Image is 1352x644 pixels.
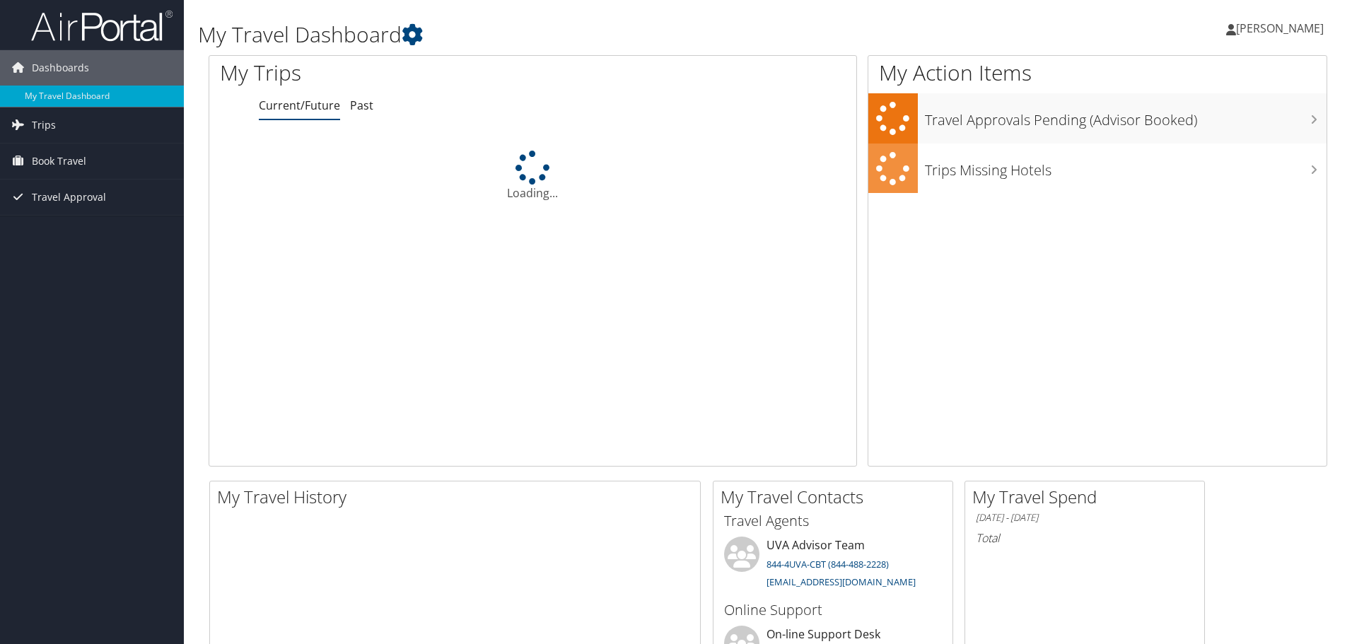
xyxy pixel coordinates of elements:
[259,98,340,113] a: Current/Future
[350,98,373,113] a: Past
[721,485,952,509] h2: My Travel Contacts
[32,107,56,143] span: Trips
[976,530,1194,546] h6: Total
[198,20,958,49] h1: My Travel Dashboard
[209,151,856,201] div: Loading...
[220,58,576,88] h1: My Trips
[717,537,949,595] li: UVA Advisor Team
[925,103,1327,130] h3: Travel Approvals Pending (Advisor Booked)
[1226,7,1338,49] a: [PERSON_NAME]
[724,600,942,620] h3: Online Support
[767,575,916,588] a: [EMAIL_ADDRESS][DOMAIN_NAME]
[217,485,700,509] h2: My Travel History
[31,9,173,42] img: airportal-logo.png
[32,180,106,215] span: Travel Approval
[32,50,89,86] span: Dashboards
[925,153,1327,180] h3: Trips Missing Hotels
[868,58,1327,88] h1: My Action Items
[868,93,1327,144] a: Travel Approvals Pending (Advisor Booked)
[972,485,1204,509] h2: My Travel Spend
[767,558,889,570] a: 844-4UVA-CBT (844-488-2228)
[1236,21,1324,36] span: [PERSON_NAME]
[32,144,86,179] span: Book Travel
[868,144,1327,194] a: Trips Missing Hotels
[976,511,1194,525] h6: [DATE] - [DATE]
[724,511,942,531] h3: Travel Agents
